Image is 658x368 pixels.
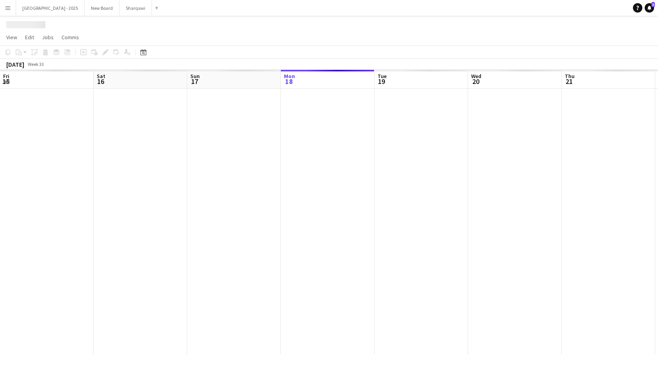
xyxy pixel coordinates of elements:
[25,34,34,41] span: Edit
[471,73,481,80] span: Wed
[58,32,82,42] a: Comms
[96,77,105,86] span: 16
[190,73,200,80] span: Sun
[376,77,387,86] span: 19
[651,2,655,7] span: 3
[26,61,45,67] span: Week 33
[283,77,295,86] span: 18
[85,0,119,16] button: New Board
[39,32,57,42] a: Jobs
[22,32,37,42] a: Edit
[284,73,295,80] span: Mon
[3,73,9,80] span: Fri
[16,0,85,16] button: [GEOGRAPHIC_DATA] - 2025
[6,34,17,41] span: View
[3,32,20,42] a: View
[378,73,387,80] span: Tue
[97,73,105,80] span: Sat
[645,3,654,13] a: 3
[61,34,79,41] span: Comms
[470,77,481,86] span: 20
[564,77,575,86] span: 21
[119,0,152,16] button: Sharqawi
[6,60,24,68] div: [DATE]
[189,77,200,86] span: 17
[42,34,54,41] span: Jobs
[2,77,9,86] span: 15
[565,73,575,80] span: Thu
